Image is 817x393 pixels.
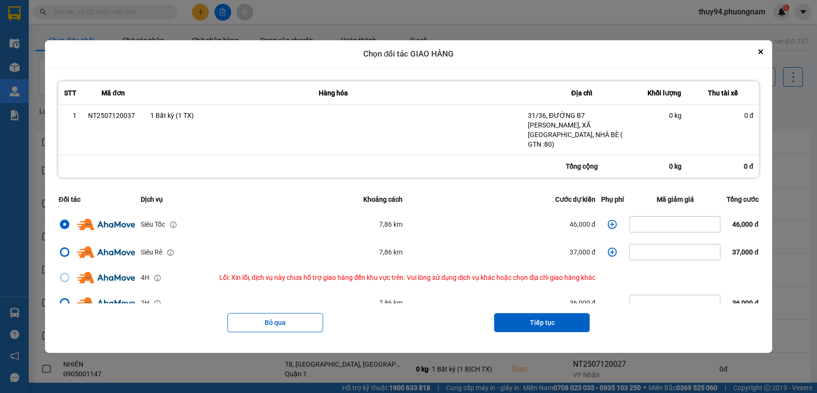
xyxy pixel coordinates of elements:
[141,272,149,283] div: 4H
[405,289,598,317] td: 36,000 đ
[732,220,759,228] span: 46,000 đ
[405,210,598,238] td: 46,000 đ
[45,40,772,68] div: Chọn đối tác GIAO HÀNG
[77,246,135,258] img: Ahamove
[522,155,641,177] div: Tổng cộng
[141,219,165,230] div: Siêu Tốc
[723,188,761,210] th: Tổng cước
[219,272,595,283] div: Lỗi: Xin lỗi, dịch vụ này chưa hỗ trợ giao hàng đến khu vực trên. Vui lòng sử dụng dịch vụ khác h...
[216,238,405,266] td: 7,86 km
[732,248,759,256] span: 37,000 đ
[527,87,636,99] div: Địa chỉ
[138,188,216,210] th: Dịch vụ
[647,111,681,120] div: 0 kg
[227,313,323,332] button: Bỏ qua
[45,40,772,353] div: dialog
[141,298,149,308] div: 2H
[627,188,723,210] th: Mã giảm giá
[64,111,77,120] div: 1
[216,289,405,317] td: 7,86 km
[216,188,405,210] th: Khoảng cách
[216,210,405,238] td: 7,86 km
[527,111,636,149] div: 31/36, ĐƯỜNG B7 [PERSON_NAME], XÃ [GEOGRAPHIC_DATA], NHÀ BÈ ( GTN :80)
[77,219,135,230] img: Ahamove
[77,272,135,283] img: Ahamove
[141,247,162,257] div: Siêu Rẻ
[150,87,516,99] div: Hàng hóa
[64,87,77,99] div: STT
[77,297,135,309] img: Ahamove
[693,87,753,99] div: Thu tài xế
[405,188,598,210] th: Cước dự kiến
[56,188,138,210] th: Đối tác
[494,313,590,332] button: Tiếp tục
[732,299,759,307] span: 36,000 đ
[405,238,598,266] td: 37,000 đ
[88,111,139,120] div: NT2507120037
[150,111,516,120] div: 1 Bất kỳ (1 TX)
[687,155,759,177] div: 0 đ
[598,188,627,210] th: Phụ phí
[88,87,139,99] div: Mã đơn
[693,111,753,120] div: 0 đ
[641,155,687,177] div: 0 kg
[647,87,681,99] div: Khối lượng
[755,46,766,58] button: Close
